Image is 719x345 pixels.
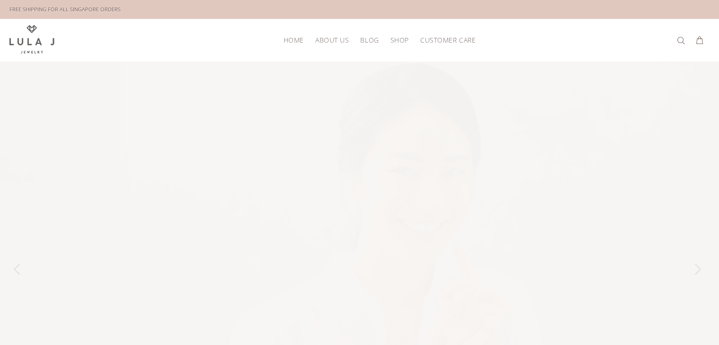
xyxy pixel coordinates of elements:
a: Shop [385,33,415,47]
span: HOME [284,36,304,44]
a: About Us [310,33,355,47]
span: About Us [315,36,349,44]
a: HOME [278,33,310,47]
a: Blog [355,33,384,47]
span: Customer Care [420,36,476,44]
span: Shop [390,36,409,44]
span: Blog [360,36,379,44]
div: FREE SHIPPING FOR ALL SINGAPORE ORDERS [9,4,121,15]
a: Customer Care [415,33,476,47]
